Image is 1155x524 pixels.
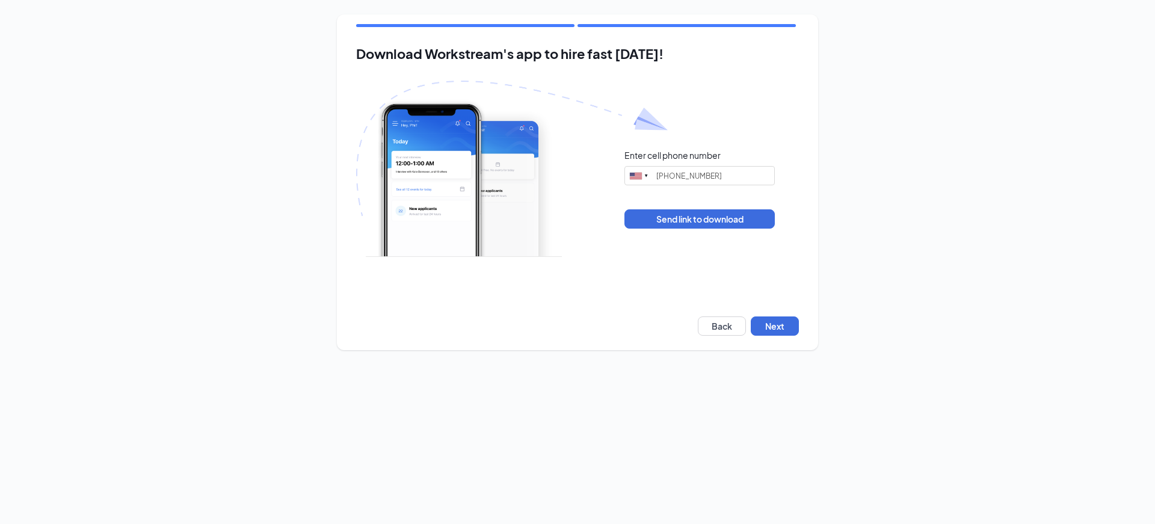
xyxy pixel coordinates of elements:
img: Download Workstream's app with paper plane [356,81,668,257]
div: United States: +1 [625,167,653,185]
button: Send link to download [624,209,775,229]
div: Enter cell phone number [624,149,721,161]
button: Back [698,316,746,336]
button: Next [751,316,799,336]
h2: Download Workstream's app to hire fast [DATE]! [356,46,799,61]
